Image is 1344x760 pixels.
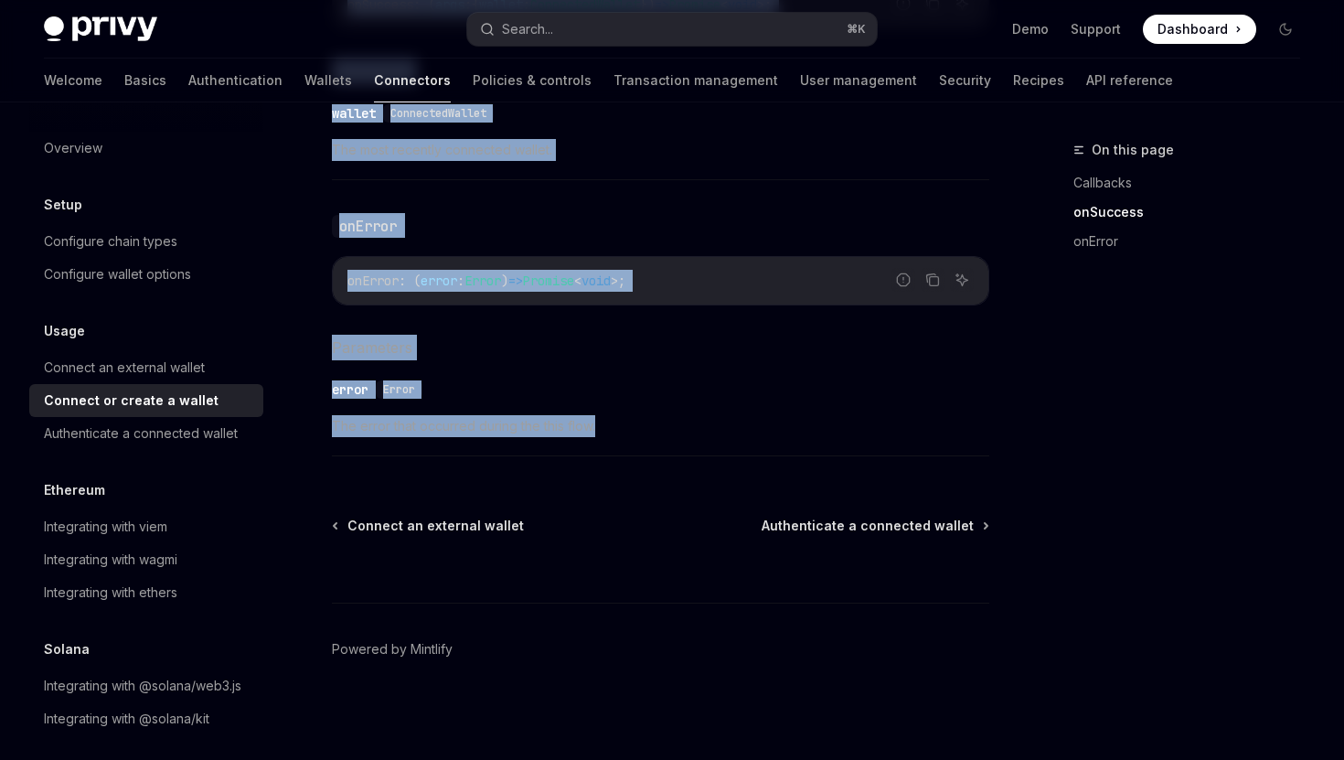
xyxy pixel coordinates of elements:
[44,516,167,538] div: Integrating with viem
[332,640,453,658] a: Powered by Mintlify
[1086,59,1173,102] a: API reference
[44,708,209,730] div: Integrating with @solana/kit
[188,59,283,102] a: Authentication
[464,273,501,289] span: Error
[1073,227,1315,256] a: onError
[508,273,523,289] span: =>
[574,273,581,289] span: <
[304,59,352,102] a: Wallets
[44,479,105,501] h5: Ethereum
[44,320,85,342] h5: Usage
[950,268,974,292] button: Ask AI
[347,273,399,289] span: onError
[421,273,457,289] span: error
[29,132,263,165] a: Overview
[502,18,553,40] div: Search...
[44,549,177,571] div: Integrating with wagmi
[847,22,866,37] span: ⌘ K
[523,273,574,289] span: Promise
[581,273,611,289] span: void
[332,335,989,360] h5: Parameters
[44,16,157,42] img: dark logo
[332,380,368,399] div: error
[1143,15,1256,44] a: Dashboard
[473,59,592,102] a: Policies & controls
[613,59,778,102] a: Transaction management
[29,225,263,258] a: Configure chain types
[457,273,464,289] span: :
[44,675,241,697] div: Integrating with @solana/web3.js
[611,273,618,289] span: >
[383,382,415,397] span: Error
[29,384,263,417] a: Connect or create a wallet
[29,543,263,576] a: Integrating with wagmi
[800,59,917,102] a: User management
[399,273,421,289] span: : (
[618,273,625,289] span: ;
[44,423,238,444] div: Authenticate a connected wallet
[44,230,177,252] div: Configure chain types
[1092,139,1174,161] span: On this page
[1157,20,1228,38] span: Dashboard
[44,263,191,285] div: Configure wallet options
[1073,168,1315,198] a: Callbacks
[29,576,263,609] a: Integrating with ethers
[390,106,486,121] span: ConnectedWallet
[891,268,915,292] button: Report incorrect code
[762,517,987,535] a: Authenticate a connected wallet
[334,517,524,535] a: Connect an external wallet
[29,510,263,543] a: Integrating with viem
[29,417,263,450] a: Authenticate a connected wallet
[332,215,404,238] code: onError
[44,357,205,379] div: Connect an external wallet
[332,104,376,123] div: wallet
[1071,20,1121,38] a: Support
[1271,15,1300,44] button: Toggle dark mode
[29,351,263,384] a: Connect an external wallet
[762,517,974,535] span: Authenticate a connected wallet
[44,59,102,102] a: Welcome
[1073,198,1315,227] a: onSuccess
[44,582,177,604] div: Integrating with ethers
[29,702,263,735] a: Integrating with @solana/kit
[44,137,102,159] div: Overview
[501,273,508,289] span: )
[124,59,166,102] a: Basics
[44,390,219,412] div: Connect or create a wallet
[1013,59,1064,102] a: Recipes
[332,139,989,161] span: The most recently connected wallet.
[332,415,989,437] span: The error that occurred during the this flow.
[29,258,263,291] a: Configure wallet options
[467,13,876,46] button: Search...⌘K
[374,59,451,102] a: Connectors
[921,268,944,292] button: Copy the contents from the code block
[1012,20,1049,38] a: Demo
[347,517,524,535] span: Connect an external wallet
[29,669,263,702] a: Integrating with @solana/web3.js
[939,59,991,102] a: Security
[44,638,90,660] h5: Solana
[44,194,82,216] h5: Setup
